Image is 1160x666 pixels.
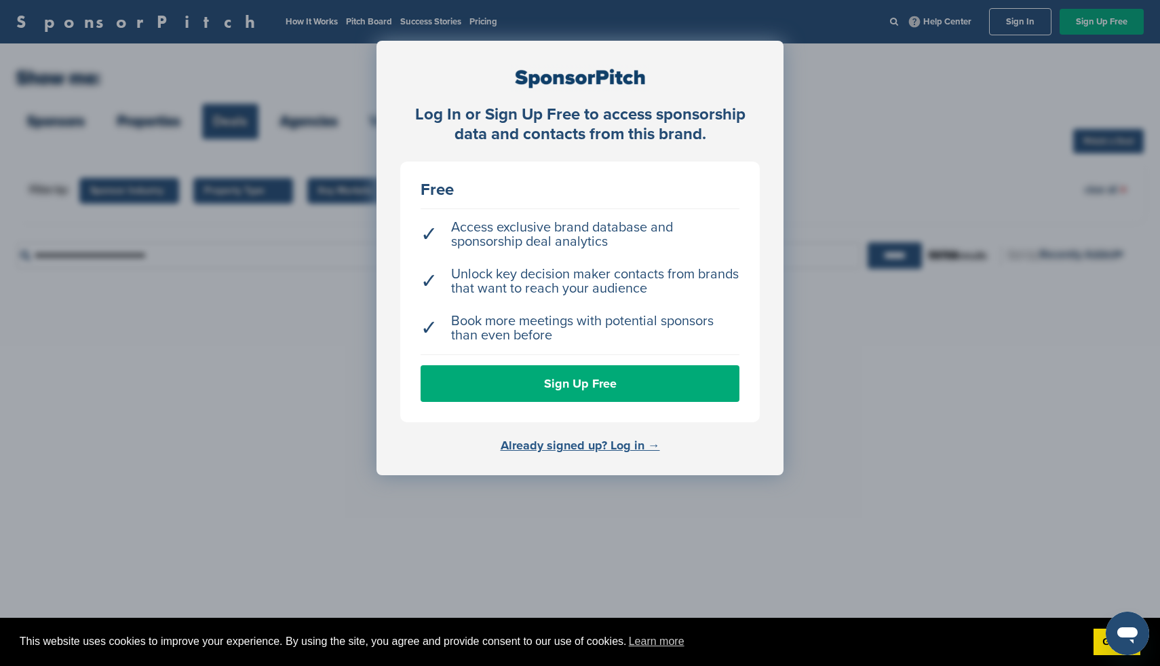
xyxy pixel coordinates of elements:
[421,365,739,402] a: Sign Up Free
[421,261,739,303] li: Unlock key decision maker contacts from brands that want to reach your audience
[421,321,438,335] span: ✓
[421,214,739,256] li: Access exclusive brand database and sponsorship deal analytics
[421,274,438,289] span: ✓
[1106,612,1149,655] iframe: Button to launch messaging window
[501,438,660,453] a: Already signed up? Log in →
[421,182,739,198] div: Free
[1094,629,1140,656] a: dismiss cookie message
[400,105,760,145] div: Log In or Sign Up Free to access sponsorship data and contacts from this brand.
[421,227,438,242] span: ✓
[20,631,1083,652] span: This website uses cookies to improve your experience. By using the site, you agree and provide co...
[421,308,739,350] li: Book more meetings with potential sponsors than even before
[627,631,687,652] a: learn more about cookies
